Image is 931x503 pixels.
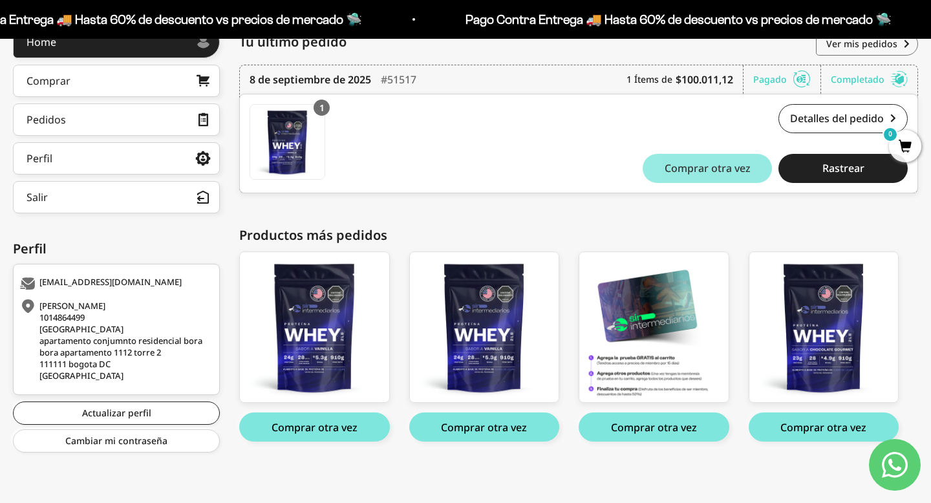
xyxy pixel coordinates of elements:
[778,104,908,133] a: Detalles del pedido
[381,65,416,94] div: #51517
[13,103,220,136] a: Pedidos
[13,401,220,425] a: Actualizar perfil
[889,140,921,155] a: 0
[250,105,325,179] img: Translation missing: es.Proteína Whey - Vainilla - Vainilla / 2 libras (910g)
[27,37,56,47] div: Home
[409,251,560,403] a: Proteína Whey - Vainilla / 2 libras (910g)
[13,181,220,213] button: Salir
[579,412,729,442] button: Comprar otra vez
[27,192,48,202] div: Salir
[20,300,209,381] div: [PERSON_NAME] 1014864499 [GEOGRAPHIC_DATA] apartamento conjumnto residencial bora bora apartament...
[626,65,744,94] div: 1 Ítems de
[13,239,220,259] div: Perfil
[883,127,898,142] mark: 0
[753,65,821,94] div: Pagado
[665,163,751,173] span: Comprar otra vez
[749,412,899,442] button: Comprar otra vez
[240,252,389,403] img: whey_vainilla_front_1_808bbad8-c402-4f8a-9e09-39bf23c86e38_large.png
[239,412,390,442] button: Comprar otra vez
[13,65,220,97] a: Comprar
[13,142,220,175] a: Perfil
[409,412,560,442] button: Comprar otra vez
[20,277,209,290] div: [EMAIL_ADDRESS][DOMAIN_NAME]
[676,72,733,87] b: $100.011,12
[239,251,390,403] a: Proteína Whey - Vainilla - Vainilla / 2 libras (910g)
[250,104,325,180] a: Proteína Whey - Vainilla - Vainilla / 2 libras (910g)
[816,32,918,56] a: Ver mis pedidos
[27,153,52,164] div: Perfil
[579,251,729,403] a: Se miembro GRATIS por 15 días - (Se renovará automáticamente)
[579,252,729,403] img: membresia_producto_2_large.png
[250,72,371,87] time: 8 de septiembre de 2025
[749,252,899,403] img: whey-chocolate_2LB-front_large.png
[822,163,864,173] span: Rastrear
[452,9,878,30] p: Pago Contra Entrega 🚚 Hasta 60% de descuento vs precios de mercado 🛸
[27,114,66,125] div: Pedidos
[643,154,772,183] button: Comprar otra vez
[13,429,220,453] a: Cambiar mi contraseña
[778,154,908,183] button: Rastrear
[749,251,899,403] a: Proteína Whey - 2 Libras (910g) - Chocolate 2lb
[27,76,70,86] div: Comprar
[314,100,330,116] div: 1
[13,26,220,58] a: Home
[831,65,908,94] div: Completado
[410,252,559,403] img: whey_vainilla_front_1_808bbad8-c402-4f8a-9e09-39bf23c86e38_large.png
[239,32,347,52] span: Tu último pedido
[239,226,918,245] div: Productos más pedidos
